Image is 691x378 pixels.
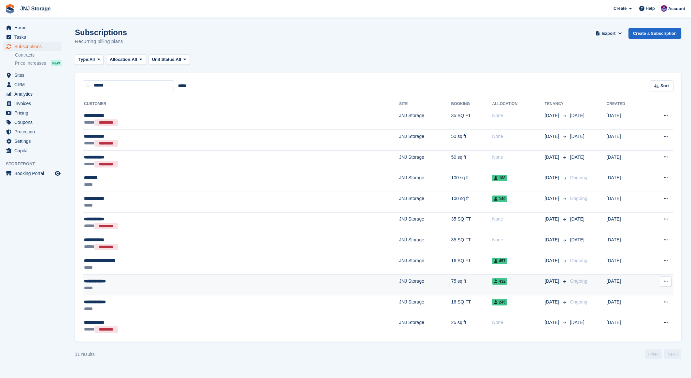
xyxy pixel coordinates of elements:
[492,299,507,305] span: 245
[664,349,681,359] a: Next
[18,3,53,14] a: JNJ Storage
[570,216,585,222] span: [DATE]
[545,236,560,243] span: [DATE]
[148,54,190,65] button: Unit Status: All
[451,171,492,192] td: 100 sq ft
[492,154,544,161] div: None
[3,137,62,146] a: menu
[132,56,137,63] span: All
[492,319,544,326] div: None
[399,295,451,316] td: JNJ Storage
[399,150,451,171] td: JNJ Storage
[607,130,645,151] td: [DATE]
[570,278,587,284] span: Ongoing
[451,233,492,254] td: 35 SQ FT
[607,295,645,316] td: [DATE]
[607,275,645,295] td: [DATE]
[570,258,587,263] span: Ongoing
[451,109,492,130] td: 35 SQ FT
[14,42,53,51] span: Subscriptions
[14,146,53,155] span: Capital
[14,169,53,178] span: Booking Portal
[78,56,90,63] span: Type:
[75,351,95,358] div: 11 results
[399,109,451,130] td: JNJ Storage
[492,236,544,243] div: None
[90,56,95,63] span: All
[492,175,507,181] span: 188
[15,60,46,66] span: Price increases
[399,99,451,109] th: Site
[645,349,662,359] a: Previous
[492,112,544,119] div: None
[492,99,544,109] th: Allocation
[492,133,544,140] div: None
[3,71,62,80] a: menu
[3,42,62,51] a: menu
[451,150,492,171] td: 50 sq ft
[3,169,62,178] a: menu
[570,320,585,325] span: [DATE]
[3,118,62,127] a: menu
[399,275,451,295] td: JNJ Storage
[545,154,560,161] span: [DATE]
[110,56,132,63] span: Allocation:
[399,212,451,233] td: JNJ Storage
[399,254,451,275] td: JNJ Storage
[83,99,399,109] th: Customer
[545,174,560,181] span: [DATE]
[3,108,62,117] a: menu
[14,137,53,146] span: Settings
[451,295,492,316] td: 16 SQ FT
[54,169,62,177] a: Preview store
[492,258,507,264] span: 457
[75,54,104,65] button: Type: All
[607,109,645,130] td: [DATE]
[570,196,587,201] span: Ongoing
[607,254,645,275] td: [DATE]
[545,278,560,285] span: [DATE]
[152,56,176,63] span: Unit Status:
[661,5,667,12] img: Jonathan Scrase
[607,99,645,109] th: Created
[399,316,451,336] td: JNJ Storage
[176,56,181,63] span: All
[570,134,585,139] span: [DATE]
[451,192,492,213] td: 100 sq ft
[14,71,53,80] span: Sites
[545,257,560,264] span: [DATE]
[570,175,587,180] span: Ongoing
[15,60,62,67] a: Price increases NEW
[607,150,645,171] td: [DATE]
[646,5,655,12] span: Help
[14,23,53,32] span: Home
[399,233,451,254] td: JNJ Storage
[75,38,127,45] p: Recurring billing plans
[51,60,62,66] div: NEW
[6,161,65,167] span: Storefront
[14,118,53,127] span: Coupons
[399,171,451,192] td: JNJ Storage
[3,89,62,99] a: menu
[545,216,560,223] span: [DATE]
[628,28,681,39] a: Create a Subscription
[492,278,507,285] span: 432
[14,33,53,42] span: Tasks
[75,28,127,37] h1: Subscriptions
[3,146,62,155] a: menu
[570,113,585,118] span: [DATE]
[570,155,585,160] span: [DATE]
[660,83,669,89] span: Sort
[3,99,62,108] a: menu
[14,127,53,136] span: Protection
[451,212,492,233] td: 35 SQ FT
[607,316,645,336] td: [DATE]
[451,275,492,295] td: 75 sq ft
[5,4,15,14] img: stora-icon-8386f47178a22dfd0bd8f6a31ec36ba5ce8667c1dd55bd0f319d3a0aa187defe.svg
[106,54,146,65] button: Allocation: All
[399,130,451,151] td: JNJ Storage
[451,316,492,336] td: 25 sq ft
[545,99,568,109] th: Tenancy
[492,216,544,223] div: None
[3,127,62,136] a: menu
